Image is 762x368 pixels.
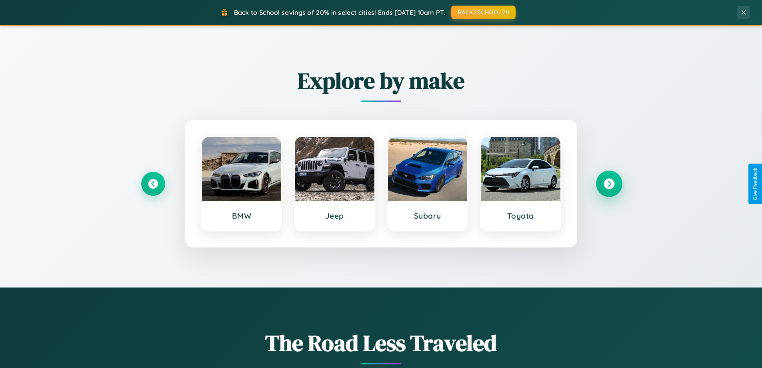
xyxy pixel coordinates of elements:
[210,211,274,221] h3: BMW
[141,65,621,96] h2: Explore by make
[396,211,460,221] h3: Subaru
[234,8,445,16] span: Back to School savings of 20% in select cities! Ends [DATE] 10am PT.
[303,211,366,221] h3: Jeep
[141,328,621,358] h1: The Road Less Traveled
[489,211,552,221] h3: Toyota
[451,6,516,19] button: BACK2SCHOOL20
[752,168,758,200] div: Give Feedback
